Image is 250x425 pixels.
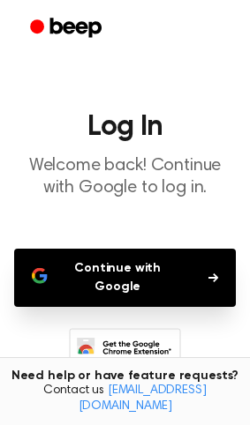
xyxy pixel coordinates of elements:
[79,384,207,413] a: [EMAIL_ADDRESS][DOMAIN_NAME]
[14,113,236,141] h1: Log In
[14,249,236,307] button: Continue with Google
[11,384,239,414] span: Contact us
[18,11,117,46] a: Beep
[14,155,236,199] p: Welcome back! Continue with Google to log in.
